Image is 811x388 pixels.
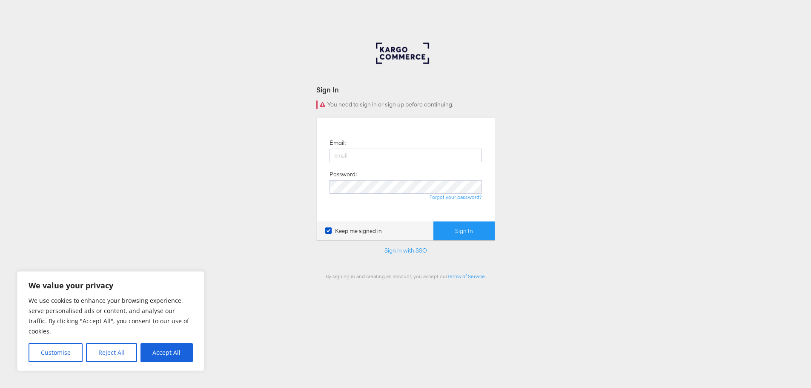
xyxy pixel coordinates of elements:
div: Sign In [316,85,495,95]
button: Sign In [433,221,495,241]
a: Sign in with SSO [384,247,427,254]
button: Reject All [86,343,137,362]
a: Terms of Service [447,273,485,279]
p: We value your privacy [29,280,193,290]
label: Email: [330,139,346,147]
div: By signing in and creating an account, you accept our . [316,273,495,279]
button: Customise [29,343,83,362]
input: Email [330,149,482,162]
div: We value your privacy [17,271,204,371]
div: You need to sign in or sign up before continuing. [316,101,495,109]
p: We use cookies to enhance your browsing experience, serve personalised ads or content, and analys... [29,296,193,336]
label: Password: [330,170,357,178]
label: Keep me signed in [325,227,382,235]
button: Accept All [140,343,193,362]
a: Forgot your password? [430,194,482,200]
